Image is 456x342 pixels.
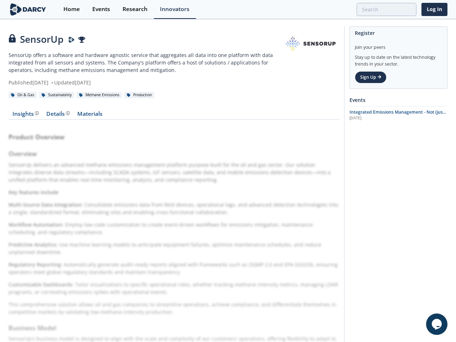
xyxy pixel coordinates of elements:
img: logo-wide.svg [9,3,47,16]
span: • [50,79,54,86]
div: Research [123,6,147,12]
a: Materials [73,111,106,120]
img: information.svg [66,111,70,115]
div: Details [46,111,70,117]
iframe: chat widget [426,313,449,335]
div: Sustainability [39,92,74,98]
a: Insights [9,111,42,120]
div: Insights [12,111,39,117]
div: Published [DATE] Updated [DATE] [9,79,282,86]
p: SensorUp offers a software and hardware agnostic service that aggregates all data into one platfo... [9,51,282,74]
div: Home [63,6,80,12]
div: Events [349,94,447,106]
div: Oil & Gas [9,92,37,98]
div: Join your peers [355,39,442,51]
div: Production [124,92,154,98]
div: SensorUp [9,32,282,46]
div: Events [92,6,110,12]
a: Details [42,111,73,120]
img: Darcy Presenter [68,37,75,43]
img: information.svg [35,111,39,115]
a: Log In [421,3,447,16]
div: [DATE] [349,115,447,121]
a: Sign Up [355,71,387,83]
span: Integrated Emissions Management - Not (just) Detection, But Action [349,109,446,121]
div: Stay up to date on the latest technology trends in your sector. [355,51,442,67]
div: Register [355,27,442,39]
input: Advanced Search [357,3,416,16]
div: Innovators [160,6,190,12]
div: Methane Emissions [77,92,122,98]
a: Integrated Emissions Management - Not (just) Detection, But Action [DATE] [349,109,447,121]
